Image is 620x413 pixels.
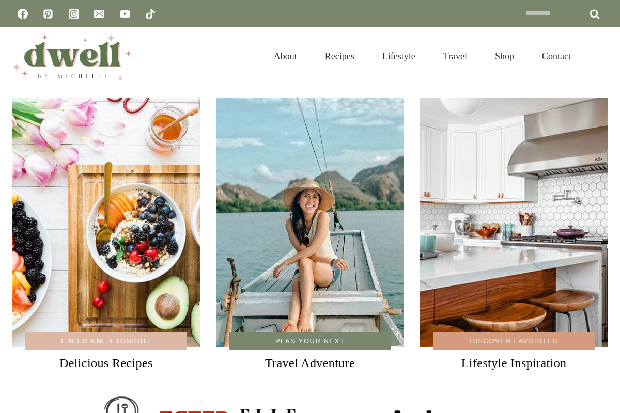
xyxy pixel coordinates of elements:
a: Contact [528,38,585,74]
a: Recipes [311,38,368,74]
a: TikTok [140,4,161,24]
img: DWELL by michelle [12,33,131,80]
button: View Search Form [590,47,608,65]
a: Pinterest [38,4,58,24]
nav: Primary Navigation [260,38,585,74]
a: Shop [481,38,528,74]
a: Lifestyle [368,38,429,74]
a: Facebook [12,4,33,24]
a: YouTube [115,4,135,24]
a: About [260,38,311,74]
a: Instagram [64,4,84,24]
a: Travel [429,38,481,74]
a: Email [89,4,110,24]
